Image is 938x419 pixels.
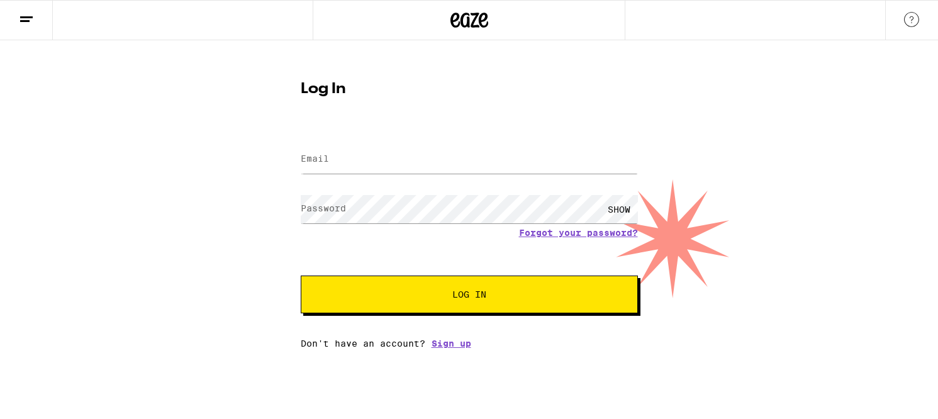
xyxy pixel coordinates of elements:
[301,154,329,164] label: Email
[600,195,638,223] div: SHOW
[301,276,638,313] button: Log In
[301,145,638,174] input: Email
[432,338,471,349] a: Sign up
[519,228,638,238] a: Forgot your password?
[301,203,346,213] label: Password
[301,82,638,97] h1: Log In
[452,290,486,299] span: Log In
[301,338,638,349] div: Don't have an account?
